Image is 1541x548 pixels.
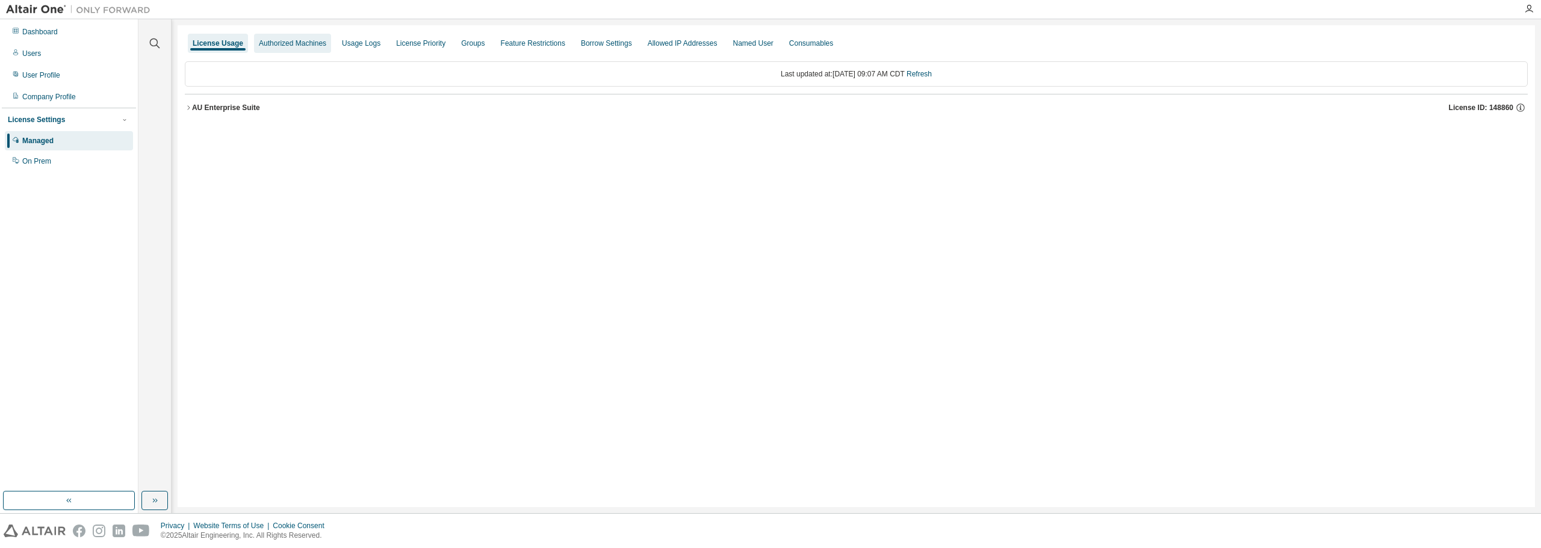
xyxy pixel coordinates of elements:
[22,92,76,102] div: Company Profile
[192,103,260,112] div: AU Enterprise Suite
[8,115,65,125] div: License Settings
[461,38,485,48] div: Groups
[22,70,60,80] div: User Profile
[132,525,150,537] img: youtube.svg
[161,521,193,531] div: Privacy
[789,38,833,48] div: Consumables
[185,94,1528,121] button: AU Enterprise SuiteLicense ID: 148860
[161,531,332,541] p: © 2025 Altair Engineering, Inc. All Rights Reserved.
[93,525,105,537] img: instagram.svg
[73,525,85,537] img: facebook.svg
[22,156,51,166] div: On Prem
[193,521,273,531] div: Website Terms of Use
[342,38,380,48] div: Usage Logs
[273,521,331,531] div: Cookie Consent
[22,49,41,58] div: Users
[501,38,565,48] div: Feature Restrictions
[396,38,445,48] div: License Priority
[733,38,773,48] div: Named User
[113,525,125,537] img: linkedin.svg
[22,27,58,37] div: Dashboard
[22,136,54,146] div: Managed
[1449,103,1513,112] span: License ID: 148860
[193,38,243,48] div: License Usage
[907,70,932,78] a: Refresh
[259,38,326,48] div: Authorized Machines
[581,38,632,48] div: Borrow Settings
[4,525,66,537] img: altair_logo.svg
[185,61,1528,87] div: Last updated at: [DATE] 09:07 AM CDT
[648,38,718,48] div: Allowed IP Addresses
[6,4,157,16] img: Altair One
